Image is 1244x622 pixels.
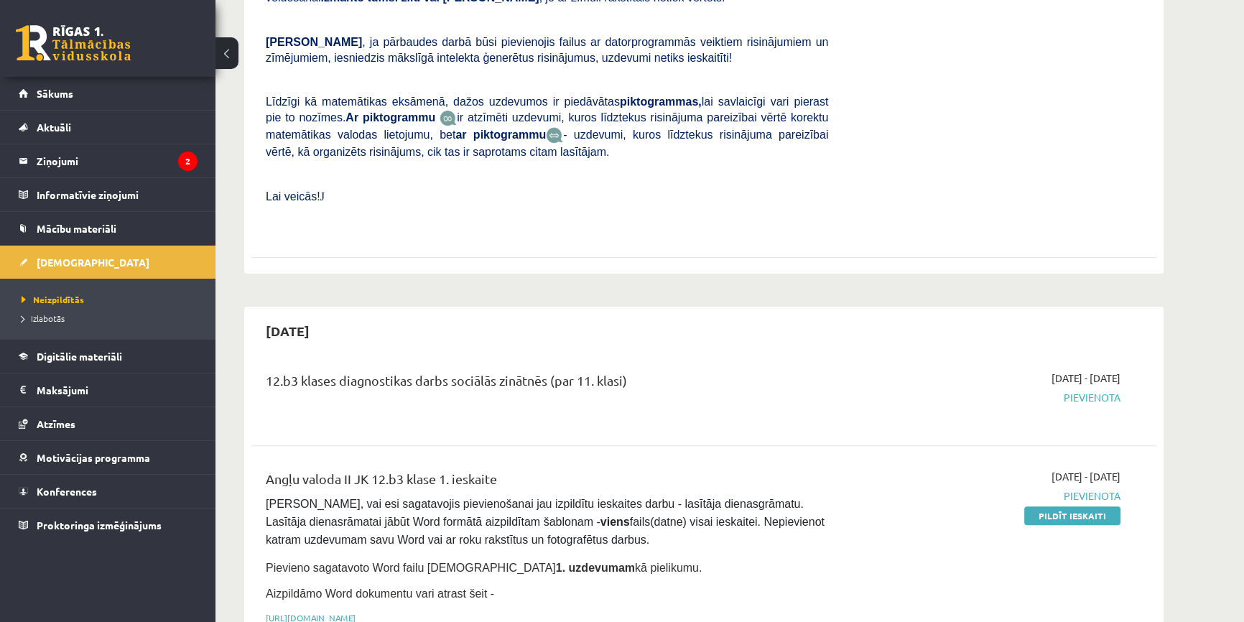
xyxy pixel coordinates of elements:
a: Atzīmes [19,407,198,440]
span: Neizpildītās [22,294,84,305]
span: Atzīmes [37,417,75,430]
span: [DEMOGRAPHIC_DATA] [37,256,149,269]
a: Aktuāli [19,111,198,144]
span: Aizpildāmo Word dokumentu vari atrast šeit - [266,588,494,600]
h2: [DATE] [251,314,324,348]
span: Izlabotās [22,312,65,324]
a: Konferences [19,475,198,508]
b: piktogrammas, [620,96,702,108]
a: Mācību materiāli [19,212,198,245]
span: Pievieno sagatavoto Word failu [DEMOGRAPHIC_DATA] kā pielikumu. [266,562,702,574]
span: Lai veicās! [266,190,320,203]
span: Līdzīgi kā matemātikas eksāmenā, dažos uzdevumos ir piedāvātas lai savlaicīgi vari pierast pie to... [266,96,828,124]
i: 2 [178,152,198,171]
a: Ziņojumi2 [19,144,198,177]
b: Ar piktogrammu [345,111,435,124]
a: Sākums [19,77,198,110]
a: Rīgas 1. Tālmācības vidusskola [16,25,131,61]
a: Proktoringa izmēģinājums [19,509,198,542]
span: [DATE] - [DATE] [1052,469,1120,484]
b: ar piktogrammu [455,129,546,141]
span: Pievienota [850,488,1120,503]
a: [DEMOGRAPHIC_DATA] [19,246,198,279]
span: , ja pārbaudes darbā būsi pievienojis failus ar datorprogrammās veiktiem risinājumiem un zīmējumi... [266,36,828,64]
strong: 1. uzdevumam [556,562,635,574]
span: Mācību materiāli [37,222,116,235]
img: wKvN42sLe3LLwAAAABJRU5ErkJggg== [546,127,563,144]
a: Informatīvie ziņojumi [19,178,198,211]
span: [DATE] - [DATE] [1052,371,1120,386]
a: Neizpildītās [22,293,201,306]
span: ir atzīmēti uzdevumi, kuros līdztekus risinājuma pareizībai vērtē korektu matemātikas valodas lie... [266,111,828,141]
legend: Ziņojumi [37,144,198,177]
legend: Informatīvie ziņojumi [37,178,198,211]
legend: Maksājumi [37,373,198,407]
div: Angļu valoda II JK 12.b3 klase 1. ieskaite [266,469,828,496]
a: Pildīt ieskaiti [1024,506,1120,525]
span: Proktoringa izmēģinājums [37,519,162,532]
span: [PERSON_NAME], vai esi sagatavojis pievienošanai jau izpildītu ieskaites darbu - lasītāja dienasg... [266,498,827,546]
span: Motivācijas programma [37,451,150,464]
strong: viens [600,516,630,528]
img: JfuEzvunn4EvwAAAAASUVORK5CYII= [440,110,457,126]
a: Digitālie materiāli [19,340,198,373]
span: [PERSON_NAME] [266,36,362,48]
a: Maksājumi [19,373,198,407]
span: J [320,190,325,203]
a: Motivācijas programma [19,441,198,474]
div: 12.b3 klases diagnostikas darbs sociālās zinātnēs (par 11. klasi) [266,371,828,397]
span: Digitālie materiāli [37,350,122,363]
span: Aktuāli [37,121,71,134]
span: Sākums [37,87,73,100]
span: Konferences [37,485,97,498]
a: Izlabotās [22,312,201,325]
span: Pievienota [850,390,1120,405]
